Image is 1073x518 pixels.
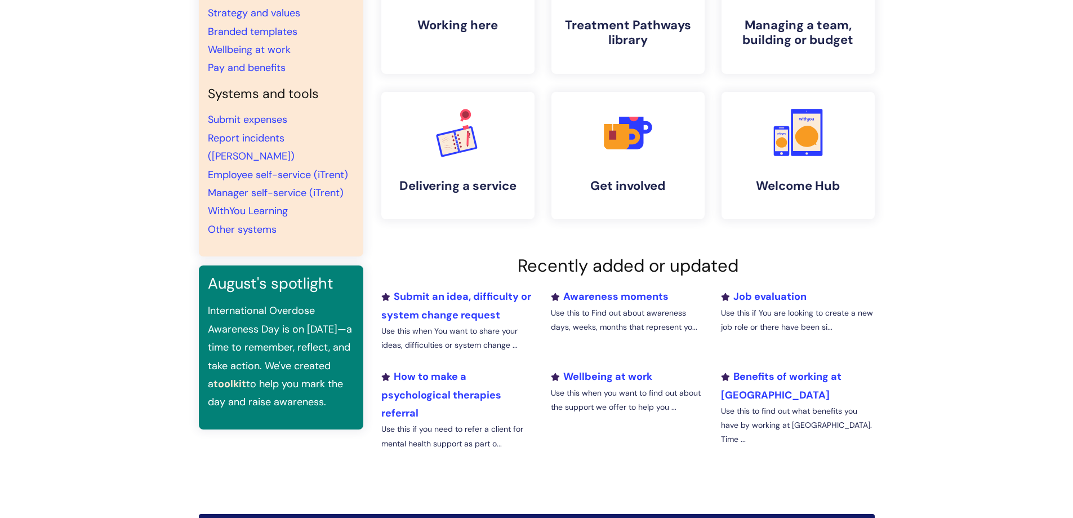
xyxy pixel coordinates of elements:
a: Pay and benefits [208,61,286,74]
h4: Managing a team, building or budget [731,18,866,48]
h4: Treatment Pathways library [560,18,696,48]
a: Employee self-service (iTrent) [208,168,348,181]
a: Submit an idea, difficulty or system change request [381,290,531,321]
a: Job evaluation [721,290,807,303]
p: Use this if you need to refer a client for mental health support as part o... [381,422,535,450]
p: Use this when You want to share your ideas, difficulties or system change ... [381,324,535,352]
a: Report incidents ([PERSON_NAME]) [208,131,295,163]
h4: Systems and tools [208,86,354,102]
a: toolkit [213,377,246,391]
h4: Welcome Hub [731,179,866,193]
a: Awareness moments [551,290,669,303]
h4: Get involved [560,179,696,193]
p: Use this when you want to find out about the support we offer to help you ... [551,386,704,414]
p: Use this to find out what benefits you have by working at [GEOGRAPHIC_DATA]. Time ... [721,404,874,447]
a: Benefits of working at [GEOGRAPHIC_DATA] [721,370,842,401]
a: WithYou Learning [208,204,288,218]
a: Delivering a service [381,92,535,219]
a: Wellbeing at work [551,370,652,383]
a: How to make a psychological therapies referral [381,370,501,420]
h2: Recently added or updated [381,255,875,276]
p: Use this if You are looking to create a new job role or there have been si... [721,306,874,334]
p: International Overdose Awareness Day is on [DATE]—a time to remember, reflect, and take action. W... [208,302,354,411]
a: Manager self-service (iTrent) [208,186,344,200]
a: Wellbeing at work [208,43,291,56]
a: Branded templates [208,25,297,38]
h4: Working here [390,18,526,33]
p: Use this to Find out about awareness days, weeks, months that represent yo... [551,306,704,334]
h3: August's spotlight [208,275,354,293]
a: Submit expenses [208,113,287,126]
a: Welcome Hub [722,92,875,219]
a: Other systems [208,223,277,236]
a: Get involved [551,92,705,219]
a: Strategy and values [208,6,300,20]
h4: Delivering a service [390,179,526,193]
